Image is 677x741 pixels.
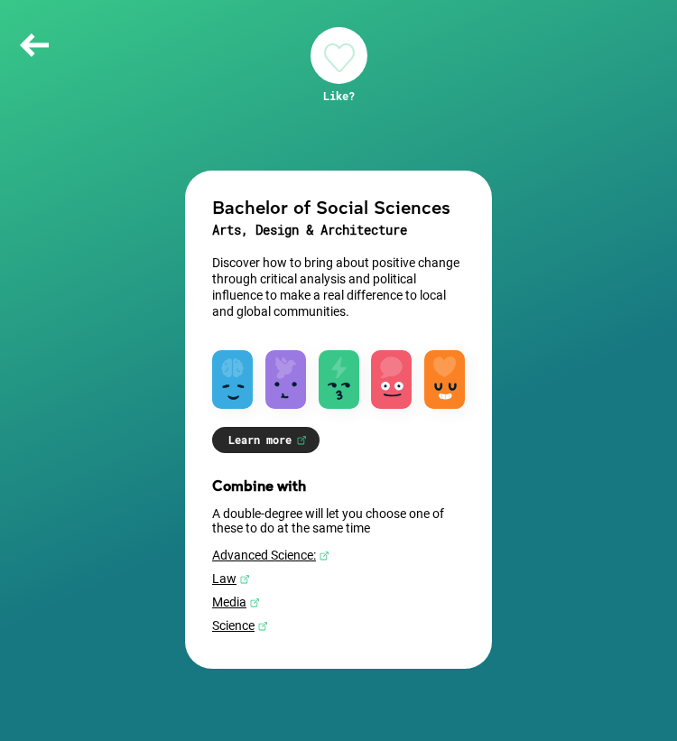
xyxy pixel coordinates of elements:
div: Like? [311,88,367,103]
img: Law [239,574,250,585]
a: Science [212,618,465,633]
img: Learn more [296,435,307,446]
img: Science [257,621,268,632]
img: Advanced Science: [319,551,329,561]
img: Media [249,597,260,608]
h3: Combine with [212,477,465,494]
a: Media [212,595,465,609]
p: Discover how to bring about positive change through critical analysis and political influence to ... [212,255,465,320]
p: A double-degree will let you choose one of these to do at the same time [212,506,465,535]
a: Advanced Science: [212,548,465,562]
a: Law [212,571,465,586]
h3: Arts, Design & Architecture [212,218,465,242]
a: Learn more [212,427,320,453]
h2: Bachelor of Social Sciences [212,195,465,218]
